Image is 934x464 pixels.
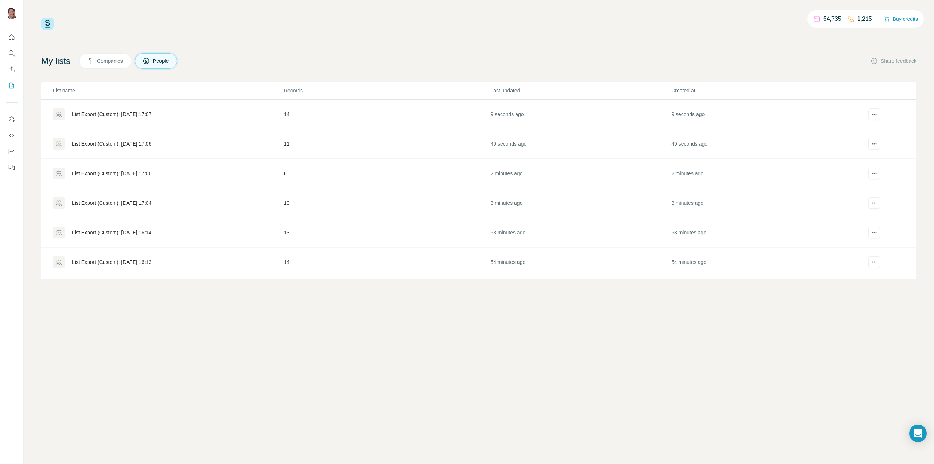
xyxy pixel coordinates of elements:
[153,57,170,65] span: People
[871,57,916,65] button: Share feedback
[72,170,151,177] div: List Export (Custom): [DATE] 17:06
[41,18,54,30] img: Surfe Logo
[490,129,671,159] td: 49 seconds ago
[6,129,18,142] button: Use Surfe API
[6,31,18,44] button: Quick start
[857,15,872,23] p: 1,215
[6,7,18,19] img: Avatar
[72,111,151,118] div: List Export (Custom): [DATE] 17:07
[671,188,852,218] td: 3 minutes ago
[671,100,852,129] td: 9 seconds ago
[671,277,852,307] td: 56 minutes ago
[6,63,18,76] button: Enrich CSV
[72,229,151,236] div: List Export (Custom): [DATE] 16:14
[6,113,18,126] button: Use Surfe on LinkedIn
[490,100,671,129] td: 9 seconds ago
[72,140,151,147] div: List Export (Custom): [DATE] 17:06
[283,159,490,188] td: 6
[671,159,852,188] td: 2 minutes ago
[283,248,490,277] td: 14
[283,218,490,248] td: 13
[6,47,18,60] button: Search
[868,138,880,150] button: actions
[823,15,841,23] p: 54,735
[283,277,490,307] td: 2
[909,425,927,442] div: Open Intercom Messenger
[868,256,880,268] button: actions
[6,79,18,92] button: My lists
[41,55,70,67] h4: My lists
[884,14,918,24] button: Buy credits
[671,129,852,159] td: 49 seconds ago
[868,108,880,120] button: actions
[868,197,880,209] button: actions
[283,100,490,129] td: 14
[671,248,852,277] td: 54 minutes ago
[490,87,671,94] p: Last updated
[283,188,490,218] td: 10
[868,227,880,238] button: actions
[72,258,151,266] div: List Export (Custom): [DATE] 16:13
[490,188,671,218] td: 3 minutes ago
[490,277,671,307] td: 56 minutes ago
[284,87,490,94] p: Records
[283,129,490,159] td: 11
[490,218,671,248] td: 53 minutes ago
[72,199,151,207] div: List Export (Custom): [DATE] 17:04
[671,218,852,248] td: 53 minutes ago
[97,57,124,65] span: Companies
[6,161,18,174] button: Feedback
[490,159,671,188] td: 2 minutes ago
[6,145,18,158] button: Dashboard
[868,168,880,179] button: actions
[671,87,852,94] p: Created at
[490,248,671,277] td: 54 minutes ago
[53,87,283,94] p: List name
